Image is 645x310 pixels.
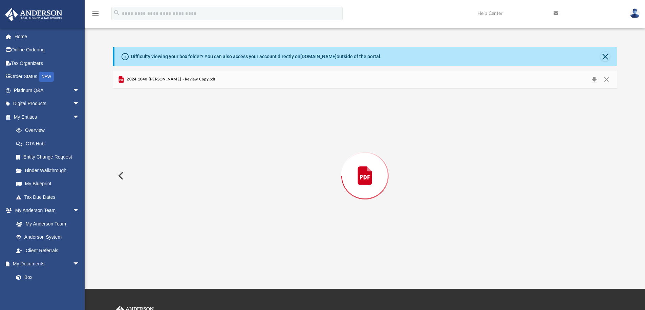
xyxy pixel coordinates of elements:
button: Download [588,75,600,84]
span: arrow_drop_down [73,97,86,111]
span: arrow_drop_down [73,257,86,271]
i: menu [91,9,100,18]
a: Digital Productsarrow_drop_down [5,97,90,111]
a: My Documentsarrow_drop_down [5,257,86,271]
a: My Anderson Teamarrow_drop_down [5,204,86,217]
span: arrow_drop_down [73,110,86,124]
a: Home [5,30,90,43]
i: search [113,9,121,17]
img: User Pic [630,8,640,18]
a: menu [91,13,100,18]
a: Online Ordering [5,43,90,57]
div: NEW [39,72,54,82]
div: Preview [113,71,617,263]
a: Binder Walkthrough [9,164,90,177]
button: Previous File [113,166,128,185]
a: Meeting Minutes [9,284,86,297]
button: Close [600,52,610,61]
a: CTA Hub [9,137,90,150]
a: Box [9,270,83,284]
a: Platinum Q&Aarrow_drop_down [5,84,90,97]
span: 2024 1040 [PERSON_NAME] - Review Copy.pdf [125,76,215,82]
a: Anderson System [9,231,86,244]
a: Client Referrals [9,244,86,257]
span: arrow_drop_down [73,84,86,97]
a: My Anderson Team [9,217,83,231]
a: Tax Organizers [5,56,90,70]
a: [DOMAIN_NAME] [300,54,337,59]
span: arrow_drop_down [73,204,86,218]
button: Close [600,75,612,84]
a: Order StatusNEW [5,70,90,84]
a: Overview [9,124,90,137]
a: My Entitiesarrow_drop_down [5,110,90,124]
img: Anderson Advisors Platinum Portal [3,8,64,21]
div: Difficulty viewing your box folder? You can also access your account directly on outside of the p... [131,53,382,60]
a: My Blueprint [9,177,86,191]
a: Entity Change Request [9,150,90,164]
a: Tax Due Dates [9,190,90,204]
